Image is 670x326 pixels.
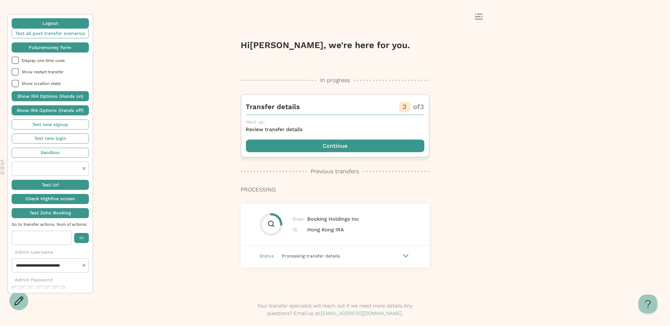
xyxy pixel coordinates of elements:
[74,233,89,243] button: Go
[241,246,429,266] button: Status Processing transfer details
[246,102,300,112] p: Transfer details
[22,69,89,74] span: Show restart transfer
[12,42,89,52] button: Futuremoney form
[12,134,89,144] button: Test new login
[293,216,308,223] span: From
[308,215,359,223] span: Booking Holdings Inc
[12,57,89,64] li: Display one time code
[12,222,89,227] span: Go to transfer actions. Num of actions:
[246,118,424,126] p: Next up:
[12,148,89,158] button: Sandbox
[12,119,89,130] button: Test new signup
[639,295,657,313] iframe: Help Scout Beacon - Open
[308,226,344,234] span: Hong Kong IRA
[12,249,89,256] p: Admin Username
[282,253,340,258] span: Processing transfer details
[241,185,429,194] p: PROCESSING
[241,302,429,317] p: Your transfer specialist will reach out if we need more details. Any questions? Email us at: .
[22,58,89,63] span: Display one time code
[246,140,424,152] button: Continue
[12,80,89,87] li: Show location state
[12,194,89,204] button: Check Highfive screen
[246,126,424,133] p: Review transfer details
[241,40,410,50] span: Hi [PERSON_NAME] , we're here for you.
[321,310,402,316] a: [EMAIL_ADDRESS][DOMAIN_NAME]
[12,18,89,28] button: Logout
[22,81,89,86] span: Show location state
[260,252,274,259] span: Status
[12,180,89,190] button: Test Url
[311,167,359,175] p: Previous transfers
[12,28,89,38] button: Test all post transfer scenarios
[12,91,89,101] button: Show IRA Options (Hands on)
[12,68,89,76] li: Show restart transfer
[12,208,89,218] button: Test Zoho Booking
[413,102,424,112] p: of 3
[403,102,407,112] p: 3
[320,76,350,84] p: In progress
[12,105,89,115] button: Show IRA Options (Hands off)
[293,226,308,233] span: To
[12,277,89,283] p: Admin Password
